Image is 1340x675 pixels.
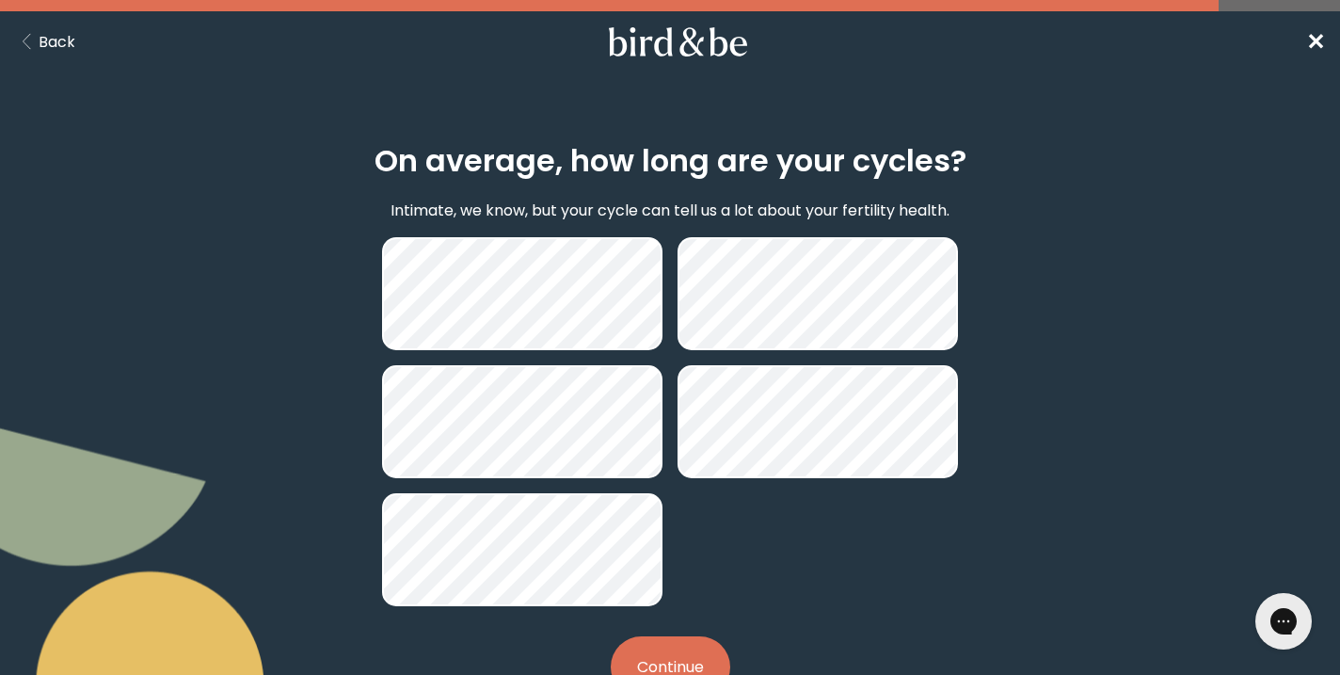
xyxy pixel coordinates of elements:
a: ✕ [1306,25,1325,58]
h2: On average, how long are your cycles? [375,138,966,184]
button: Back Button [15,30,75,54]
p: Intimate, we know, but your cycle can tell us a lot about your fertility health. [391,199,949,222]
iframe: Gorgias live chat messenger [1246,587,1321,656]
span: ✕ [1306,26,1325,57]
